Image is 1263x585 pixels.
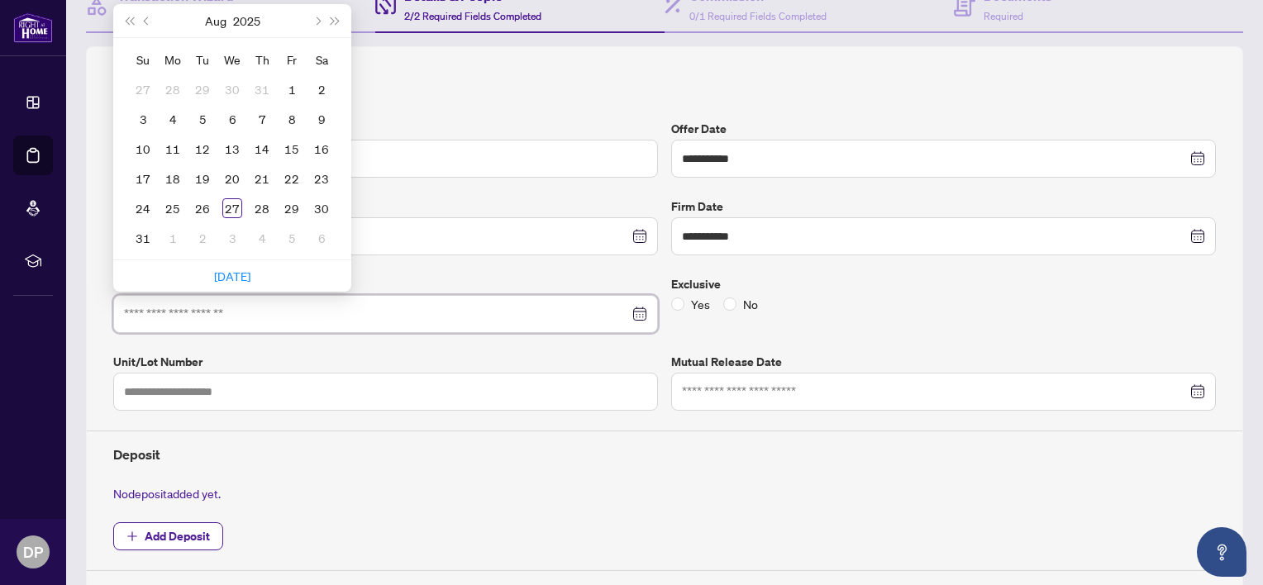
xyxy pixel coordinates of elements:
[205,4,226,37] button: Choose a month
[188,164,217,193] td: 2025-08-19
[113,353,658,371] label: Unit/Lot Number
[133,198,153,218] div: 24
[217,104,247,134] td: 2025-08-06
[158,193,188,223] td: 2025-08-25
[128,223,158,253] td: 2025-08-31
[307,104,336,134] td: 2025-08-09
[158,104,188,134] td: 2025-08-04
[193,198,212,218] div: 26
[113,275,658,293] label: Conditional Date
[282,169,302,188] div: 22
[128,74,158,104] td: 2025-07-27
[312,79,331,99] div: 2
[247,104,277,134] td: 2025-08-07
[193,228,212,248] div: 2
[128,134,158,164] td: 2025-08-10
[193,139,212,159] div: 12
[252,109,272,129] div: 7
[158,74,188,104] td: 2025-07-28
[158,134,188,164] td: 2025-08-11
[312,139,331,159] div: 16
[222,109,242,129] div: 6
[214,269,250,283] a: [DATE]
[252,79,272,99] div: 31
[13,12,53,43] img: logo
[1197,527,1246,577] button: Open asap
[222,169,242,188] div: 20
[133,109,153,129] div: 3
[233,4,260,37] button: Choose a year
[312,198,331,218] div: 30
[247,74,277,104] td: 2025-07-31
[163,169,183,188] div: 18
[689,10,827,22] span: 0/1 Required Fields Completed
[217,74,247,104] td: 2025-07-30
[188,223,217,253] td: 2025-09-02
[277,193,307,223] td: 2025-08-29
[312,169,331,188] div: 23
[188,134,217,164] td: 2025-08-12
[128,45,158,74] th: Su
[282,228,302,248] div: 5
[277,164,307,193] td: 2025-08-22
[277,104,307,134] td: 2025-08-08
[252,198,272,218] div: 28
[163,198,183,218] div: 25
[158,223,188,253] td: 2025-09-01
[113,197,658,216] label: Closing Date
[217,45,247,74] th: We
[113,445,1216,464] h4: Deposit
[252,169,272,188] div: 21
[307,134,336,164] td: 2025-08-16
[282,139,302,159] div: 15
[282,79,302,99] div: 1
[307,45,336,74] th: Sa
[188,193,217,223] td: 2025-08-26
[282,109,302,129] div: 8
[188,45,217,74] th: Tu
[222,79,242,99] div: 30
[163,79,183,99] div: 28
[247,45,277,74] th: Th
[217,193,247,223] td: 2025-08-27
[307,223,336,253] td: 2025-09-06
[222,139,242,159] div: 13
[252,228,272,248] div: 4
[188,74,217,104] td: 2025-07-29
[222,228,242,248] div: 3
[188,104,217,134] td: 2025-08-05
[113,486,221,501] span: No deposit added yet.
[671,197,1216,216] label: Firm Date
[277,134,307,164] td: 2025-08-15
[247,193,277,223] td: 2025-08-28
[163,139,183,159] div: 11
[163,228,183,248] div: 1
[984,10,1023,22] span: Required
[133,228,153,248] div: 31
[145,523,210,549] span: Add Deposit
[23,540,43,564] span: DP
[312,228,331,248] div: 6
[684,295,717,313] span: Yes
[126,530,138,542] span: plus
[217,164,247,193] td: 2025-08-20
[113,120,658,138] label: Sold Price
[671,353,1216,371] label: Mutual Release Date
[158,45,188,74] th: Mo
[307,193,336,223] td: 2025-08-30
[307,4,326,37] button: Next month (PageDown)
[128,193,158,223] td: 2025-08-24
[247,164,277,193] td: 2025-08-21
[120,4,138,37] button: Last year (Control + left)
[222,198,242,218] div: 27
[277,223,307,253] td: 2025-09-05
[138,4,156,37] button: Previous month (PageUp)
[671,120,1216,138] label: Offer Date
[193,169,212,188] div: 19
[158,164,188,193] td: 2025-08-18
[217,223,247,253] td: 2025-09-03
[247,223,277,253] td: 2025-09-04
[163,109,183,129] div: 4
[307,164,336,193] td: 2025-08-23
[671,275,1216,293] label: Exclusive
